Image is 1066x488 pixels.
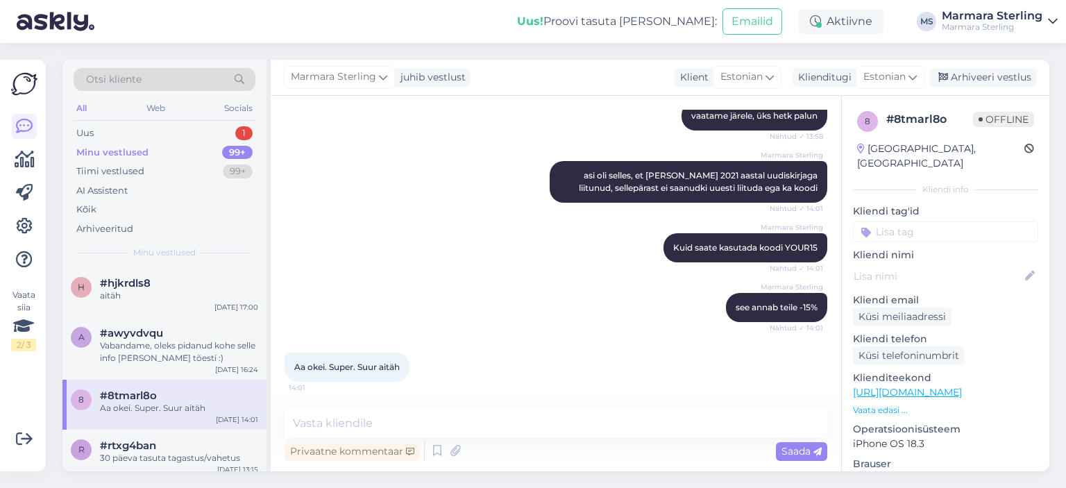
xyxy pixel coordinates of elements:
[133,246,196,259] span: Minu vestlused
[675,70,709,85] div: Klient
[76,184,128,198] div: AI Assistent
[100,339,258,364] div: Vabandame, oleks pidanud kohe selle info [PERSON_NAME] tõesti :)
[853,346,965,365] div: Küsi telefoninumbrit
[78,282,85,292] span: h
[853,308,951,326] div: Küsi meiliaadressi
[76,203,96,217] div: Kõik
[235,126,253,140] div: 1
[853,386,962,398] a: [URL][DOMAIN_NAME]
[886,111,973,128] div: # 8tmarl8o
[289,382,341,393] span: 14:01
[100,389,157,402] span: #8tmarl8o
[781,445,822,457] span: Saada
[100,402,258,414] div: Aa okei. Super. Suur aitäh
[853,204,1038,219] p: Kliendi tag'id
[217,464,258,475] div: [DATE] 13:15
[100,452,258,464] div: 30 päeva tasuta tagastus/vahetus
[78,332,85,342] span: a
[11,71,37,97] img: Askly Logo
[853,371,1038,385] p: Klienditeekond
[942,22,1042,33] div: Marmara Sterling
[736,302,818,312] span: see annab teile -15%
[144,99,168,117] div: Web
[76,222,133,236] div: Arhiveeritud
[223,165,253,178] div: 99+
[76,146,149,160] div: Minu vestlused
[691,110,818,121] span: vaatame järele, üks hetk palun
[853,221,1038,242] input: Lisa tag
[865,116,870,126] span: 8
[770,263,823,274] span: Nähtud ✓ 14:01
[770,203,823,214] span: Nähtud ✓ 14:01
[76,165,144,178] div: Tiimi vestlused
[100,327,163,339] span: #awyvdvqu
[761,222,823,233] span: Marmara Sterling
[78,444,85,455] span: r
[853,248,1038,262] p: Kliendi nimi
[917,12,936,31] div: MS
[100,439,156,452] span: #rtxg4ban
[579,170,820,193] span: asi oli selles, et [PERSON_NAME] 2021 aastal uudiskirjaga liitunud, sellepärast ei saanudki uuest...
[722,8,782,35] button: Emailid
[930,68,1037,87] div: Arhiveeri vestlus
[853,183,1038,196] div: Kliendi info
[11,289,36,351] div: Vaata siia
[942,10,1042,22] div: Marmara Sterling
[854,269,1022,284] input: Lisa nimi
[11,339,36,351] div: 2 / 3
[214,302,258,312] div: [DATE] 17:00
[853,293,1038,308] p: Kliendi email
[221,99,255,117] div: Socials
[215,364,258,375] div: [DATE] 16:24
[853,457,1038,471] p: Brauser
[294,362,400,372] span: Aa okei. Super. Suur aitäh
[770,323,823,333] span: Nähtud ✓ 14:01
[517,13,717,30] div: Proovi tasuta [PERSON_NAME]:
[74,99,90,117] div: All
[853,437,1038,451] p: iPhone OS 18.3
[216,414,258,425] div: [DATE] 14:01
[86,72,142,87] span: Otsi kliente
[761,150,823,160] span: Marmara Sterling
[100,289,258,302] div: aitäh
[285,442,420,461] div: Privaatne kommentaar
[517,15,543,28] b: Uus!
[793,70,852,85] div: Klienditugi
[853,422,1038,437] p: Operatsioonisüsteem
[853,332,1038,346] p: Kliendi telefon
[100,277,151,289] span: #hjkrdls8
[942,10,1058,33] a: Marmara SterlingMarmara Sterling
[761,282,823,292] span: Marmara Sterling
[222,146,253,160] div: 99+
[857,142,1024,171] div: [GEOGRAPHIC_DATA], [GEOGRAPHIC_DATA]
[720,69,763,85] span: Estonian
[799,9,883,34] div: Aktiivne
[770,131,823,142] span: Nähtud ✓ 13:58
[76,126,94,140] div: Uus
[78,394,84,405] span: 8
[853,404,1038,417] p: Vaata edasi ...
[973,112,1034,127] span: Offline
[673,242,818,253] span: Kuid saate kasutada koodi YOUR15
[863,69,906,85] span: Estonian
[395,70,466,85] div: juhib vestlust
[291,69,376,85] span: Marmara Sterling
